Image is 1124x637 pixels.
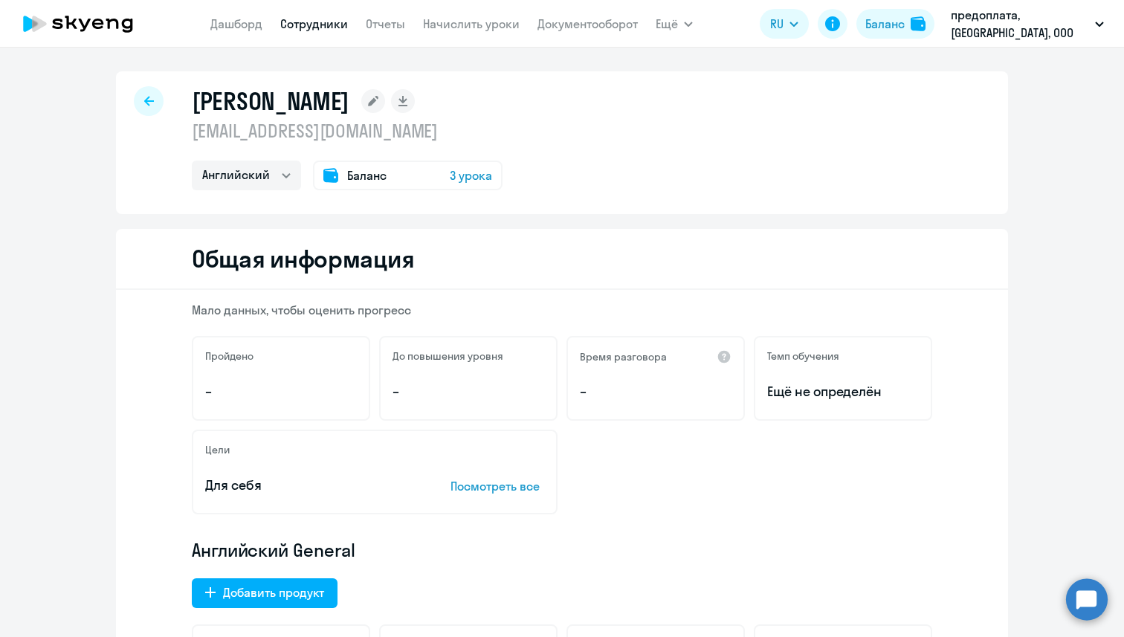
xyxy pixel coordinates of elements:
button: RU [760,9,809,39]
button: Балансbalance [856,9,934,39]
h5: До повышения уровня [393,349,503,363]
p: [EMAIL_ADDRESS][DOMAIN_NAME] [192,119,503,143]
div: Добавить продукт [223,583,324,601]
a: Отчеты [366,16,405,31]
button: Добавить продукт [192,578,337,608]
a: Дашборд [210,16,262,31]
p: – [393,382,544,401]
a: Сотрудники [280,16,348,31]
h5: Пройдено [205,349,253,363]
p: – [580,382,731,401]
p: Для себя [205,476,404,495]
h2: Общая информация [192,244,414,274]
h1: [PERSON_NAME] [192,86,349,116]
a: Начислить уроки [423,16,520,31]
span: Баланс [347,166,387,184]
div: Баланс [865,15,905,33]
span: Ещё не определён [767,382,919,401]
h5: Цели [205,443,230,456]
button: Ещё [656,9,693,39]
img: balance [911,16,926,31]
h5: Время разговора [580,350,667,363]
span: RU [770,15,784,33]
p: Мало данных, чтобы оценить прогресс [192,302,932,318]
h5: Темп обучения [767,349,839,363]
button: предоплата, [GEOGRAPHIC_DATA], ООО [943,6,1111,42]
p: Посмотреть все [450,477,544,495]
span: Английский General [192,538,355,562]
p: предоплата, [GEOGRAPHIC_DATA], ООО [951,6,1089,42]
p: – [205,382,357,401]
a: Документооборот [537,16,638,31]
span: Ещё [656,15,678,33]
span: 3 урока [450,166,492,184]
